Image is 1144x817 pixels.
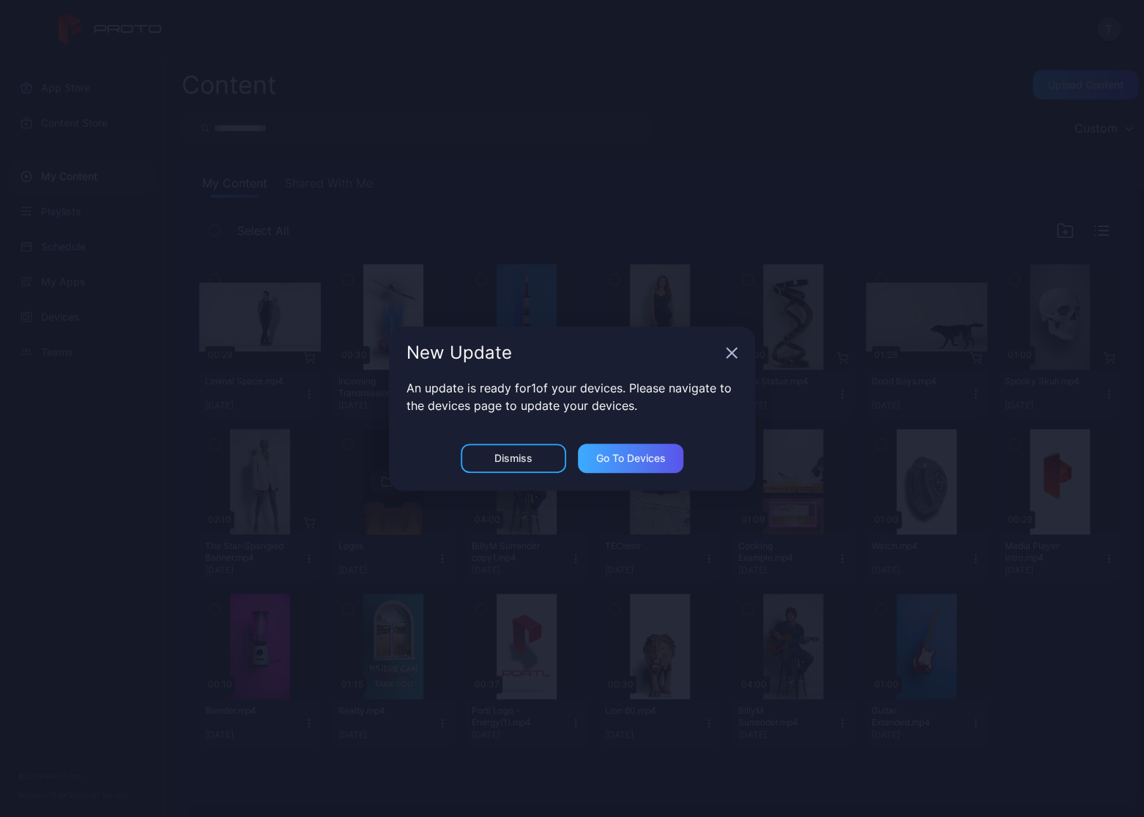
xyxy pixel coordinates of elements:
[461,444,566,473] button: Dismiss
[494,452,532,464] div: Dismiss
[406,379,738,414] p: An update is ready for 1 of your devices. Please navigate to the devices page to update your devi...
[578,444,683,473] button: Go to devices
[596,452,666,464] div: Go to devices
[406,344,720,362] div: New Update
